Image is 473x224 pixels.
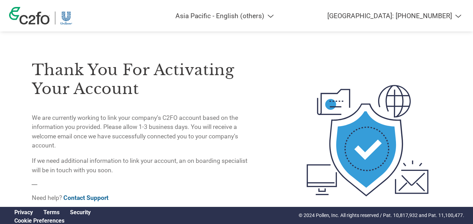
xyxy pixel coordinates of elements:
[9,217,96,224] div: Open Cookie Preferences Modal
[61,12,72,24] img: Unilever
[43,209,60,216] a: Terms
[14,209,33,216] a: Privacy
[32,60,253,98] h3: Thank you for activating your account
[14,217,64,224] a: Cookie Preferences, opens a dedicated popup modal window
[32,156,253,175] p: If we need additional information to link your account, an on boarding specialist will be in touc...
[9,7,50,24] img: c2fo logo
[63,194,109,201] a: Contact Support
[32,45,253,209] div: —
[299,212,464,219] p: © 2024 Pollen, Inc. All rights reserved / Pat. 10,817,932 and Pat. 11,100,477.
[32,113,253,150] p: We are currently working to link your company’s C2FO account based on the information you provide...
[32,193,253,202] p: Need help?
[70,209,91,216] a: Security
